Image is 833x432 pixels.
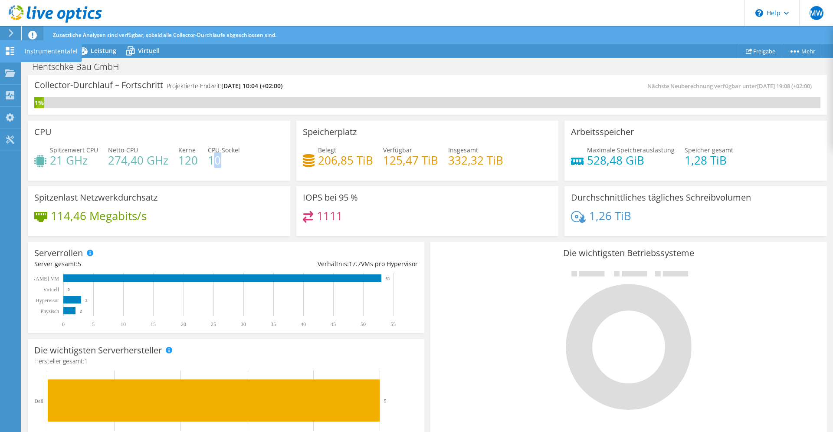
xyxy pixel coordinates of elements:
h4: 528,48 GiB [587,155,675,165]
h4: 206,85 TiB [318,155,373,165]
h3: Serverrollen [34,248,83,258]
text: 0 [62,321,65,327]
text: Hypervisor [36,297,59,303]
h3: Speicherplatz [303,127,357,137]
h4: Hersteller gesamt: [34,356,418,366]
span: CPU-Sockel [208,146,240,154]
text: 5 [384,398,387,403]
span: Maximale Speicherauslastung [587,146,675,154]
text: 55 [390,321,396,327]
h4: 1111 [317,211,343,221]
text: Physisch [40,308,59,314]
span: Nächste Neuberechnung verfügbar unter [647,82,816,90]
text: 5 [92,321,95,327]
text: Virtuell [43,287,59,293]
a: Freigabe [739,44,782,58]
h4: 114,46 Megabits/s [51,211,147,221]
span: 5 [78,260,81,268]
span: Kerne [178,146,196,154]
h3: Spitzenlast Netzwerkdurchsatz [34,193,157,202]
span: Insgesamt [448,146,478,154]
text: 45 [331,321,336,327]
span: [DATE] 19:08 (+02:00) [757,82,812,90]
text: 30 [241,321,246,327]
text: 53 [386,277,390,281]
text: 15 [151,321,156,327]
h3: Die wichtigsten Betriebssysteme [437,248,820,258]
text: 50 [361,321,366,327]
h4: 332,32 TiB [448,155,503,165]
div: Instrumententafel [20,40,82,62]
h3: Die wichtigsten Serverhersteller [34,346,162,355]
h3: IOPS bei 95 % [303,193,358,202]
span: MW [810,6,823,20]
h3: CPU [34,127,52,137]
text: 3 [85,298,88,303]
text: 2 [80,309,82,313]
text: 40 [301,321,306,327]
h4: 21 GHz [50,155,98,165]
span: Speicher gesamt [685,146,733,154]
span: Verfügbar [383,146,412,154]
h3: Durchschnittliches tägliches Schreibvolumen [571,193,751,202]
span: Virtuell [138,46,160,55]
svg: \n [755,9,763,17]
span: Netto-CPU [108,146,138,154]
text: Dell [34,398,43,404]
text: 35 [271,321,276,327]
text: 0 [68,287,70,292]
span: Spitzenwert CPU [50,146,98,154]
h1: Hentschke Bau GmbH [28,62,132,72]
h4: 10 [208,155,240,165]
span: [DATE] 10:04 (+02:00) [221,82,282,90]
h3: Arbeitsspeicher [571,127,634,137]
div: 1% [34,98,44,108]
h4: 125,47 TiB [383,155,438,165]
text: 10 [121,321,126,327]
span: 17.7 [349,260,361,268]
div: Server gesamt: [34,259,226,269]
span: Zusätzliche Analysen sind verfügbar, sobald alle Collector-Durchläufe abgeschlossen sind. [53,31,276,39]
span: Leistung [91,46,116,55]
span: Belegt [318,146,336,154]
h4: 1,28 TiB [685,155,733,165]
div: Verhältnis: VMs pro Hypervisor [226,259,418,269]
h4: 120 [178,155,198,165]
span: 1 [84,357,88,365]
text: 25 [211,321,216,327]
h4: Projektierte Endzeit: [167,81,282,91]
a: Mehr [782,44,822,58]
h4: 274,40 GHz [108,155,168,165]
h4: 1,26 TiB [589,211,631,221]
text: 20 [181,321,186,327]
